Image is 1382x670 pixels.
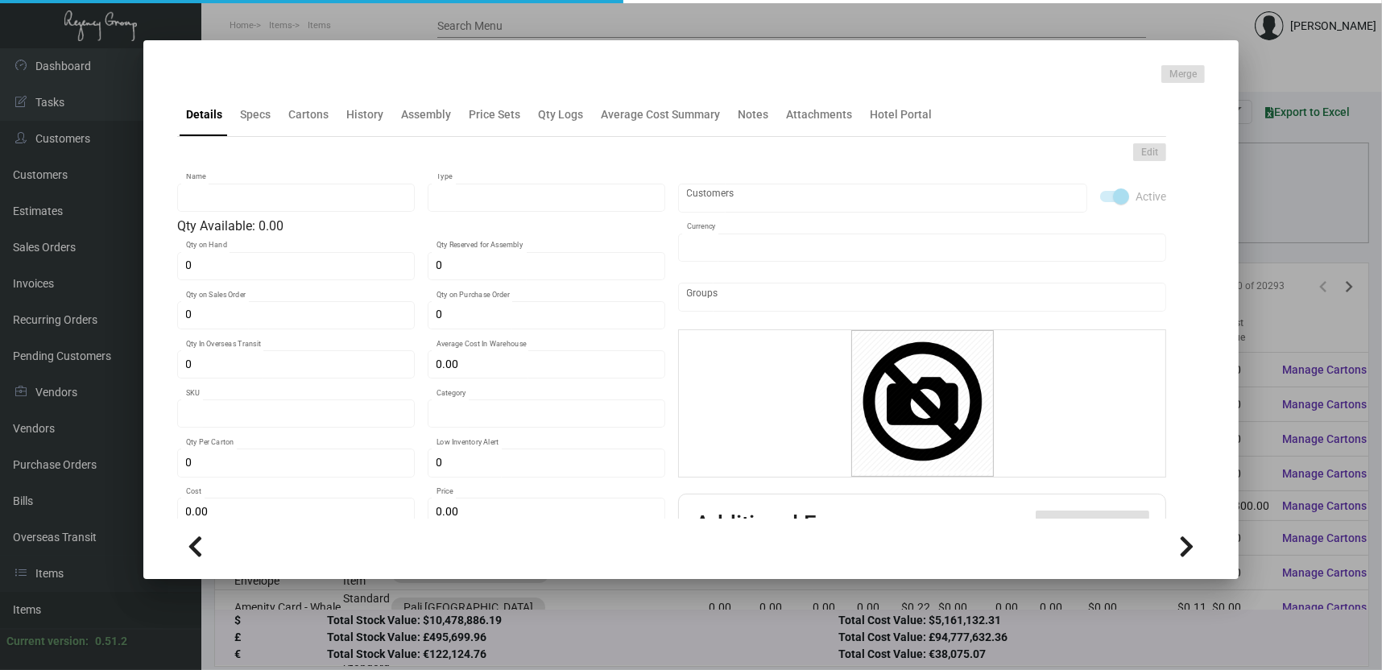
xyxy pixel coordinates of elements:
div: Average Cost Summary [601,106,720,123]
div: Details [186,106,222,123]
input: Add new.. [687,291,1158,304]
div: Qty Available: 0.00 [177,217,665,236]
div: Specs [240,106,271,123]
span: Merge [1169,68,1197,81]
div: Price Sets [469,106,520,123]
div: Cartons [288,106,329,123]
span: Active [1136,187,1166,206]
div: Attachments [786,106,852,123]
div: Current version: [6,633,89,650]
input: Add new.. [687,192,1079,205]
h2: Additional Fees [695,511,851,540]
span: Edit [1141,146,1158,159]
div: Notes [738,106,768,123]
div: Hotel Portal [870,106,932,123]
div: 0.51.2 [95,633,127,650]
button: Merge [1161,65,1205,83]
div: Assembly [401,106,451,123]
div: Qty Logs [538,106,583,123]
button: Edit [1133,143,1166,161]
div: History [346,106,383,123]
button: Add Additional Fee [1036,511,1149,540]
